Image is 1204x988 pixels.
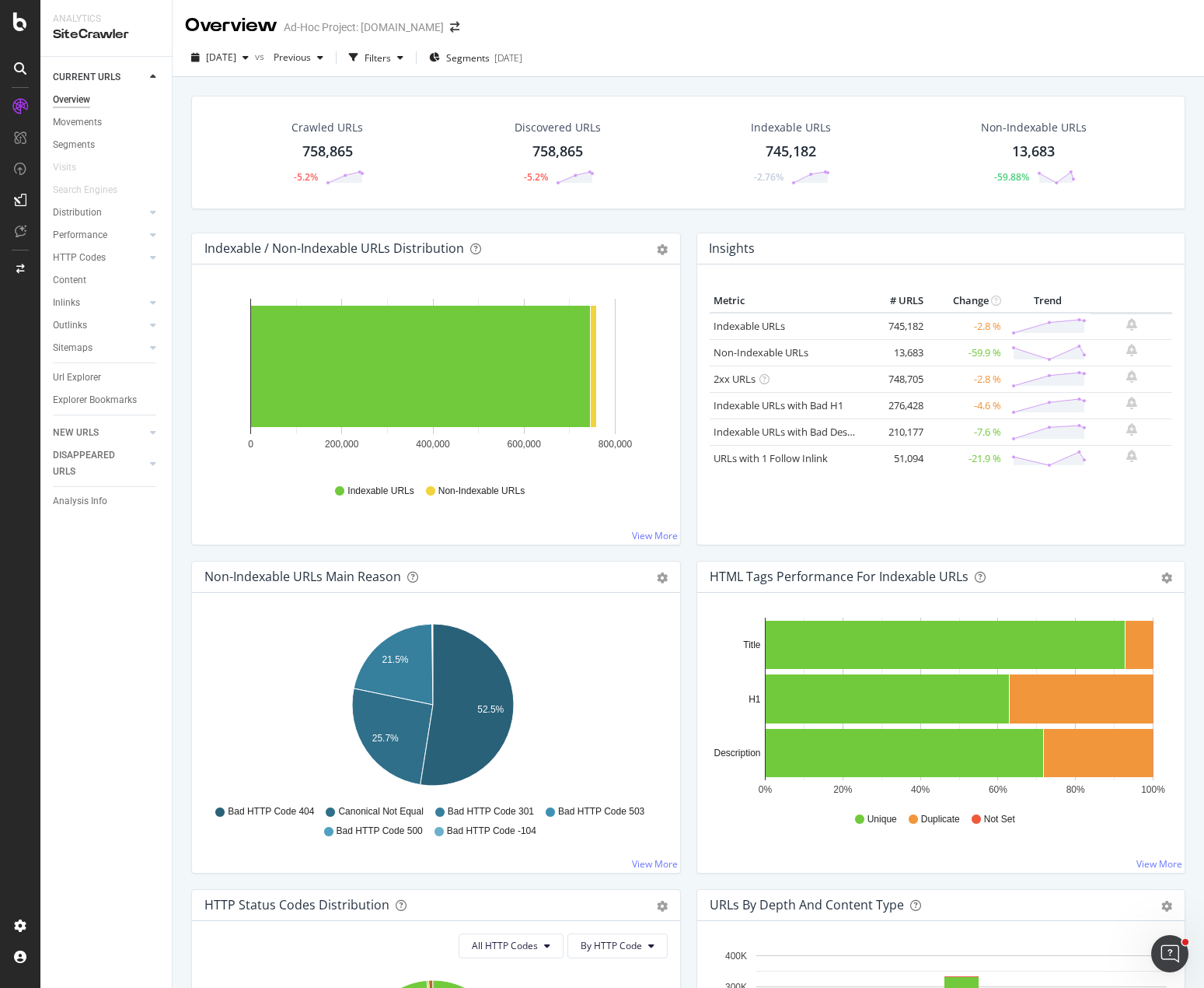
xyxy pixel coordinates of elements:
[657,244,668,255] div: gear
[558,805,644,818] span: Bad HTTP Code 503
[714,451,828,465] a: URLs with 1 Follow Inlink
[758,784,772,795] text: 0%
[709,238,755,259] h4: Insights
[1126,318,1137,331] div: bell-plus
[1161,573,1172,583] div: gear
[1161,901,1172,912] div: gear
[53,137,95,153] div: Segments
[477,704,504,715] text: 52.5%
[53,425,99,441] div: NEW URLS
[204,569,401,584] div: Non-Indexable URLs Main Reason
[53,272,86,289] div: Content
[865,366,927,392] td: 748,705
[1126,370,1137,383] div: bell-plus
[204,618,661,798] svg: A chart.
[53,425,145,441] a: NEW URLS
[984,813,1015,826] span: Not Set
[228,805,314,818] span: Bad HTTP Code 404
[53,69,120,86] div: CURRENT URLS
[927,419,1005,445] td: -7.6 %
[53,370,161,386] a: Url Explorer
[204,240,464,256] div: Indexable / Non-Indexable URLs Distribution
[53,12,159,26] div: Analytics
[1141,784,1165,795] text: 100%
[927,313,1005,340] td: -2.8 %
[204,897,389,913] div: HTTP Status Codes Distribution
[994,170,1029,184] div: -59.88%
[53,392,137,408] div: Explorer Bookmarks
[450,22,459,33] div: arrow-right-arrow-left
[865,419,927,445] td: 210,177
[567,934,668,958] button: By HTTP Code
[53,92,161,108] a: Overview
[53,370,101,386] div: Url Explorer
[284,19,444,35] div: Ad-Hoc Project: [DOMAIN_NAME]
[343,45,410,70] button: Filters
[1126,397,1137,409] div: bell-plus
[53,227,107,243] div: Performance
[53,159,76,176] div: Visits
[911,784,930,795] text: 40%
[325,439,359,450] text: 200,000
[53,114,102,131] div: Movements
[927,366,1005,392] td: -2.8 %
[446,51,490,65] span: Segments
[927,445,1005,471] td: -21.9 %
[53,205,145,221] a: Distribution
[53,92,90,108] div: Overview
[447,825,536,838] span: Bad HTTP Code -104
[865,392,927,419] td: 276,428
[185,45,255,70] button: [DATE]
[714,398,843,412] a: Indexable URLs with Bad H1
[714,345,808,359] a: Non-Indexable URLs
[53,69,145,86] a: CURRENT URLS
[981,120,1087,135] div: Non-Indexable URLs
[927,339,1005,366] td: -59.9 %
[865,339,927,366] td: 13,683
[365,51,391,65] div: Filters
[423,45,529,70] button: Segments[DATE]
[1151,935,1188,972] iframe: Intercom live chat
[291,120,363,135] div: Crawled URLs
[255,50,267,63] span: vs
[448,805,534,818] span: Bad HTTP Code 301
[1126,450,1137,462] div: bell-plus
[53,317,87,334] div: Outlinks
[508,439,542,450] text: 600,000
[1136,857,1182,871] a: View More
[632,529,678,542] a: View More
[53,137,161,153] a: Segments
[515,120,601,135] div: Discovered URLs
[710,569,968,584] div: HTML Tags Performance for Indexable URLs
[53,182,117,198] div: Search Engines
[749,694,761,705] text: H1
[751,120,831,135] div: Indexable URLs
[337,825,423,838] span: Bad HTTP Code 500
[867,813,897,826] span: Unique
[53,340,145,356] a: Sitemaps
[714,372,756,386] a: 2xx URLs
[459,934,564,958] button: All HTTP Codes
[294,170,318,184] div: -5.2%
[185,12,277,39] div: Overview
[865,289,927,313] th: # URLS
[53,250,145,266] a: HTTP Codes
[53,295,145,311] a: Inlinks
[1066,784,1084,795] text: 80%
[53,227,145,243] a: Performance
[766,142,816,162] div: 745,182
[714,748,760,759] text: Description
[267,51,311,64] span: Previous
[710,618,1167,798] div: A chart.
[53,493,107,510] div: Analysis Info
[204,289,661,470] svg: A chart.
[472,939,538,952] span: All HTTP Codes
[267,45,330,70] button: Previous
[532,142,583,162] div: 758,865
[53,493,161,510] a: Analysis Info
[921,813,960,826] span: Duplicate
[927,392,1005,419] td: -4.6 %
[581,939,642,952] span: By HTTP Code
